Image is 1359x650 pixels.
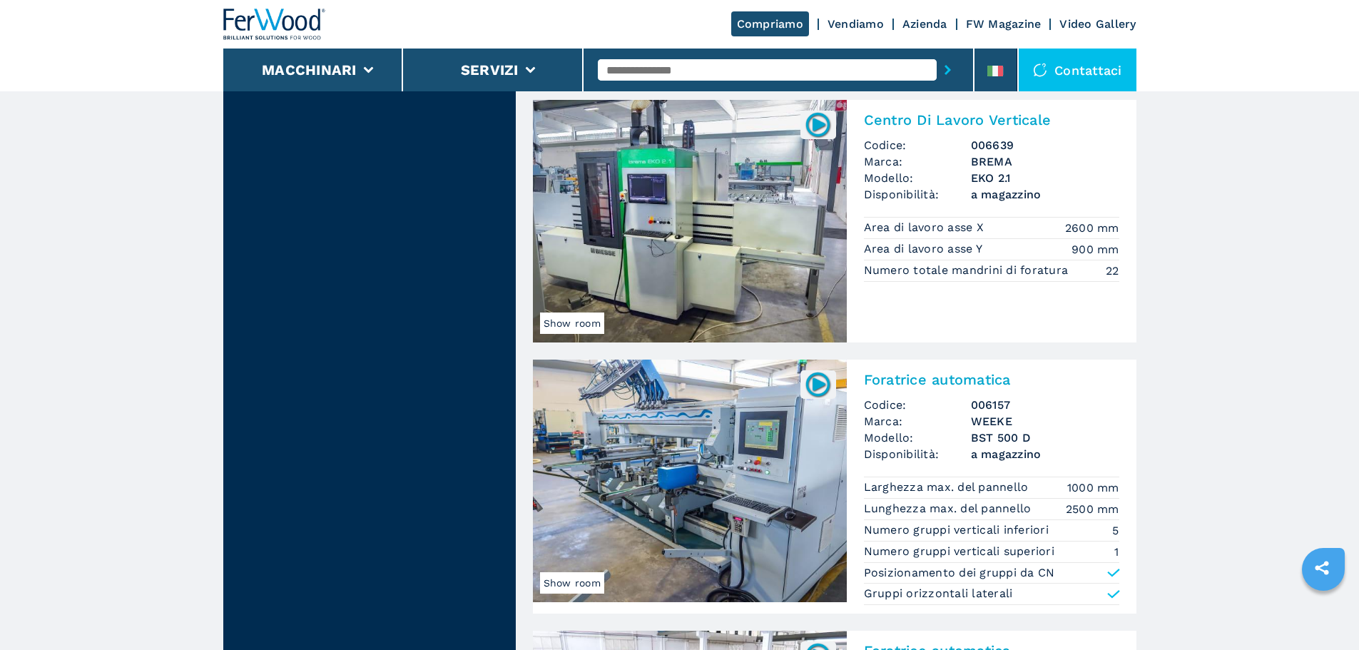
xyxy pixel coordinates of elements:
[864,397,971,413] span: Codice:
[864,263,1072,278] p: Numero totale mandrini di foratura
[902,17,947,31] a: Azienda
[864,479,1032,495] p: Larghezza max. del pannello
[1072,241,1119,258] em: 900 mm
[1066,501,1119,517] em: 2500 mm
[540,572,604,594] span: Show room
[864,586,1013,601] p: Gruppi orizzontali laterali
[533,360,847,602] img: Foratrice automatica WEEKE BST 500 D
[864,413,971,430] span: Marca:
[864,111,1119,128] h2: Centro Di Lavoro Verticale
[1067,479,1119,496] em: 1000 mm
[1114,544,1119,560] em: 1
[1033,63,1047,77] img: Contattaci
[533,100,847,342] img: Centro Di Lavoro Verticale BREMA EKO 2.1
[971,186,1119,203] span: a magazzino
[1019,49,1136,91] div: Contattaci
[937,54,959,86] button: submit-button
[864,522,1053,538] p: Numero gruppi verticali inferiori
[966,17,1042,31] a: FW Magazine
[1304,550,1340,586] a: sharethis
[1112,522,1119,539] em: 5
[1059,17,1136,31] a: Video Gallery
[223,9,326,40] img: Ferwood
[828,17,884,31] a: Vendiamo
[461,61,519,78] button: Servizi
[971,446,1119,462] span: a magazzino
[533,100,1136,342] a: Centro Di Lavoro Verticale BREMA EKO 2.1Show room006639Centro Di Lavoro VerticaleCodice:006639Mar...
[262,61,357,78] button: Macchinari
[971,170,1119,186] h3: EKO 2.1
[864,446,971,462] span: Disponibilità:
[971,397,1119,413] h3: 006157
[864,430,971,446] span: Modello:
[1298,586,1348,639] iframe: Chat
[971,413,1119,430] h3: WEEKE
[864,241,987,257] p: Area di lavoro asse Y
[804,370,832,398] img: 006157
[864,170,971,186] span: Modello:
[864,501,1035,517] p: Lunghezza max. del pannello
[971,137,1119,153] h3: 006639
[1106,263,1119,279] em: 22
[804,111,832,138] img: 006639
[731,11,809,36] a: Compriamo
[864,153,971,170] span: Marca:
[533,360,1136,614] a: Foratrice automatica WEEKE BST 500 DShow room006157Foratrice automaticaCodice:006157Marca:WEEKEMo...
[864,544,1059,559] p: Numero gruppi verticali superiori
[864,371,1119,388] h2: Foratrice automatica
[971,430,1119,446] h3: BST 500 D
[864,186,971,203] span: Disponibilità:
[971,153,1119,170] h3: BREMA
[1065,220,1119,236] em: 2600 mm
[864,220,988,235] p: Area di lavoro asse X
[540,313,604,334] span: Show room
[864,565,1055,581] p: Posizionamento dei gruppi da CN
[864,137,971,153] span: Codice:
